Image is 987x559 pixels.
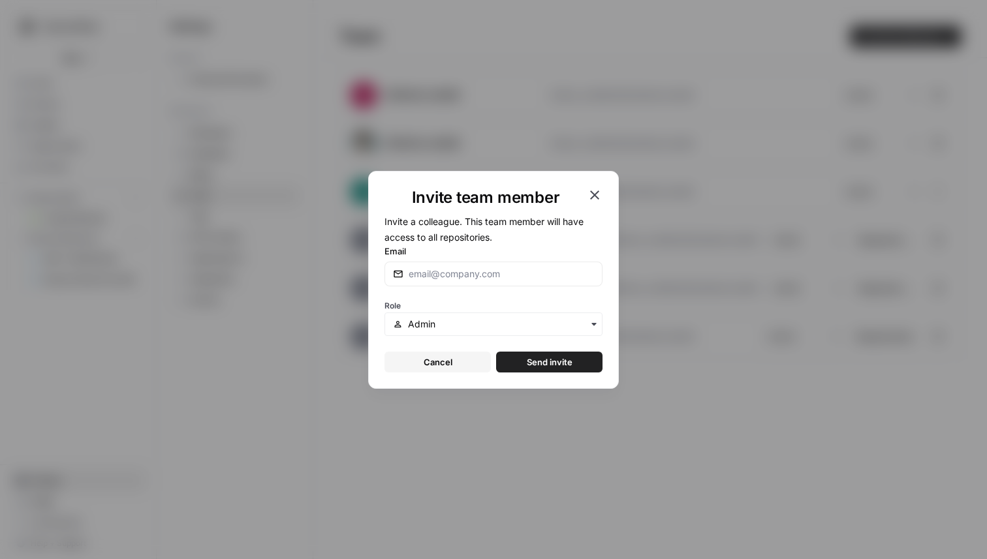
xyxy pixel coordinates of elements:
h1: Invite team member [384,187,587,208]
span: Cancel [424,355,452,369]
button: Send invite [496,352,603,372]
span: Invite a colleague. This team member will have access to all repositories. [384,216,584,243]
button: Cancel [384,352,491,372]
span: Role [384,301,401,310]
input: email@company.com [409,267,594,280]
span: Send invite [527,355,572,369]
input: Admin [408,318,594,331]
label: Email [384,245,603,258]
